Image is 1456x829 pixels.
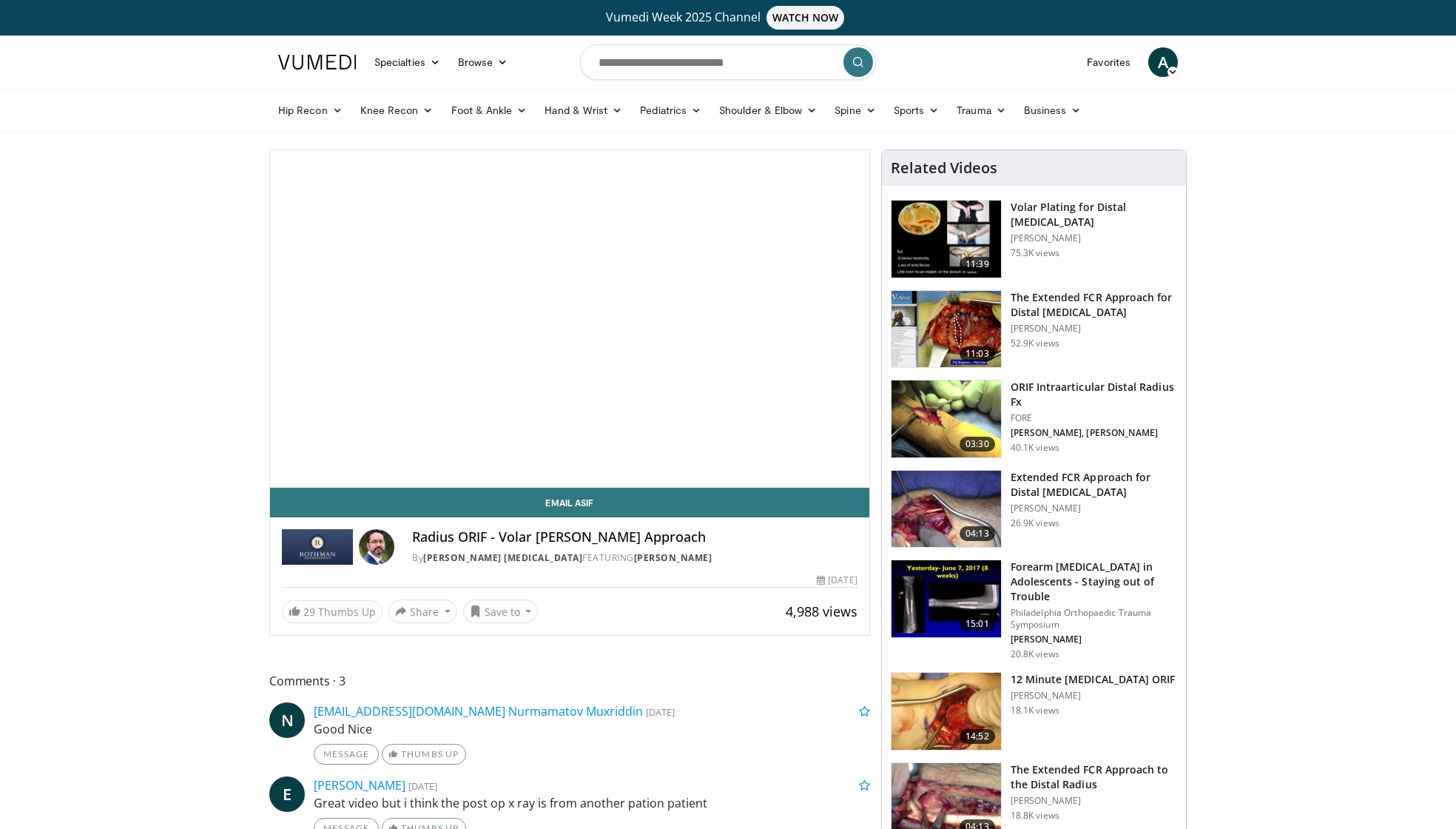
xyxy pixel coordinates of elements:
a: Message [314,744,379,765]
a: 04:13 Extended FCR Approach for Distal [MEDICAL_DATA] [PERSON_NAME] 26.9K views [891,470,1177,548]
a: E [269,776,305,812]
p: FORE [1011,412,1177,424]
a: [PERSON_NAME] [MEDICAL_DATA] [423,551,582,564]
p: Good Nice [314,720,870,738]
a: Foot & Ankle [442,95,536,125]
img: 99621ec1-f93f-4954-926a-d628ad4370b3.jpg.150x105_q85_crop-smart_upscale.jpg [892,673,1001,750]
a: Spine [826,95,884,125]
a: Favorites [1078,47,1139,77]
img: 275697_0002_1.png.150x105_q85_crop-smart_upscale.jpg [892,291,1001,368]
a: Thumbs Up [382,744,465,765]
h3: ORIF Intraarticular Distal Radius Fx [1011,380,1177,409]
p: 52.9K views [1011,338,1059,349]
h4: Radius ORIF - Volar [PERSON_NAME] Approach [412,529,857,546]
p: [PERSON_NAME] [1011,232,1177,244]
span: 11:03 [960,346,995,361]
a: Hip Recon [269,95,351,125]
p: 18.8K views [1011,810,1059,822]
img: Avatar [359,529,394,565]
p: [PERSON_NAME] [1011,690,1176,702]
small: [DATE] [646,705,675,719]
p: [PERSON_NAME], [PERSON_NAME] [1011,427,1177,439]
p: Great video but i think the post op x ray is from another pation patient [314,794,870,812]
p: 40.1K views [1011,442,1059,454]
div: By FEATURING [412,551,857,565]
img: Vumedi-_volar_plating_100006814_3.jpg.150x105_q85_crop-smart_upscale.jpg [892,201,1001,278]
a: 15:01 Forearm [MEDICAL_DATA] in Adolescents - Staying out of Trouble Philadelphia Orthopaedic Tra... [891,560,1177,660]
a: 14:52 12 Minute [MEDICAL_DATA] ORIF [PERSON_NAME] 18.1K views [891,672,1177,751]
p: 18.1K views [1011,705,1059,716]
p: Philadelphia Orthopaedic Trauma Symposium [1011,607,1177,631]
span: 15:01 [960,617,995,631]
span: WATCH NOW [766,6,845,30]
p: 20.8K views [1011,648,1059,660]
a: Vumedi Week 2025 ChannelWATCH NOW [280,6,1176,30]
span: 11:39 [960,257,995,272]
span: 04:13 [960,526,995,541]
span: Comments 3 [269,671,870,691]
button: Save to [463,600,539,623]
a: Specialties [365,47,449,77]
a: 03:30 ORIF Intraarticular Distal Radius Fx FORE [PERSON_NAME], [PERSON_NAME] 40.1K views [891,380,1177,458]
h3: The Extended FCR Approach to the Distal Radius [1011,762,1177,792]
a: Browse [449,47,517,77]
h3: Forearm [MEDICAL_DATA] in Adolescents - Staying out of Trouble [1011,560,1177,604]
a: 29 Thumbs Up [282,600,382,623]
img: Rothman Hand Surgery [282,529,353,565]
h3: The Extended FCR Approach for Distal [MEDICAL_DATA] [1011,290,1177,320]
a: [PERSON_NAME] [634,551,712,564]
span: 14:52 [960,729,995,744]
h3: Extended FCR Approach for Distal [MEDICAL_DATA] [1011,470,1177,500]
span: 03:30 [960,437,995,452]
img: VuMedi Logo [278,55,357,70]
a: Knee Recon [351,95,442,125]
a: A [1148,47,1178,77]
p: [PERSON_NAME] [1011,634,1177,645]
small: [DATE] [408,779,437,793]
a: [PERSON_NAME] [314,777,405,793]
p: [PERSON_NAME] [1011,795,1177,807]
span: 4,988 views [786,603,857,620]
h3: Volar Plating for Distal [MEDICAL_DATA] [1011,200,1177,229]
img: _514ecLNcU81jt9H5hMDoxOjA4MTtFn1_1.150x105_q85_crop-smart_upscale.jpg [892,471,1001,548]
a: Pediatrics [631,95,710,125]
a: Hand & Wrist [536,95,631,125]
a: [EMAIL_ADDRESS][DOMAIN_NAME] Nurmamatov Muxriddin [314,703,643,719]
h3: 12 Minute [MEDICAL_DATA] ORIF [1011,672,1176,687]
span: 29 [303,605,315,619]
a: Business [1015,95,1091,125]
p: [PERSON_NAME] [1011,503,1177,514]
p: 26.9K views [1011,517,1059,529]
p: [PERSON_NAME] [1011,323,1177,335]
a: Sports [885,95,948,125]
a: Email Asif [270,488,869,517]
h4: Related Videos [891,159,997,177]
video-js: Video Player [270,150,869,488]
a: 11:03 The Extended FCR Approach for Distal [MEDICAL_DATA] [PERSON_NAME] 52.9K views [891,290,1177,369]
img: 212608_0000_1.png.150x105_q85_crop-smart_upscale.jpg [892,380,1001,457]
a: Trauma [948,95,1015,125]
a: 11:39 Volar Plating for Distal [MEDICAL_DATA] [PERSON_NAME] 75.3K views [891,200,1177,278]
input: Search topics, interventions [580,44,876,80]
a: N [269,702,305,738]
button: Share [388,600,457,623]
div: [DATE] [817,574,857,587]
p: 75.3K views [1011,247,1059,259]
img: 25619031-145e-4c60-a054-82f5ddb5a1ab.150x105_q85_crop-smart_upscale.jpg [892,560,1001,637]
a: Shoulder & Elbow [710,95,826,125]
